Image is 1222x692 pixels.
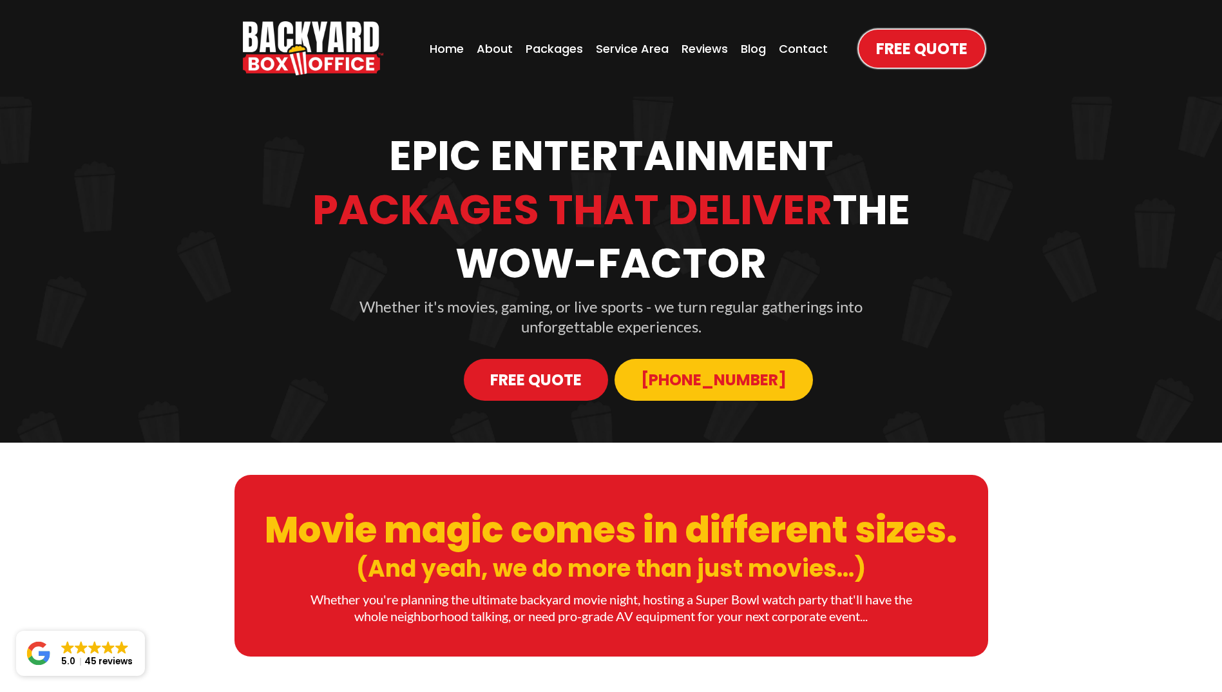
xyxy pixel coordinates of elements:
p: Whether it's movies, gaming, or live sports - we turn regular gatherings into [238,296,985,316]
h1: (And yeah, we do more than just movies...) [238,554,985,584]
img: Backyard Box Office [243,21,383,75]
a: Free Quote [859,30,985,68]
a: Service Area [592,36,673,61]
h1: Movie magic comes in different sizes. [238,507,985,554]
a: About [473,36,517,61]
a: Reviews [678,36,732,61]
a: https://www.backyardboxoffice.com [243,21,383,75]
span: [PHONE_NUMBER] [641,369,787,391]
a: Free Quote [464,359,608,401]
span: Free Quote [876,37,968,60]
a: Contact [775,36,832,61]
h1: Epic Entertainment [238,129,985,182]
a: Packages [522,36,587,61]
p: whole neighborhood talking, or need pro-grade AV equipment for your next corporate event... [238,608,985,624]
h1: The Wow-Factor [238,183,985,290]
a: 913-214-1202 [615,359,813,401]
span: Free Quote [490,369,582,391]
a: Blog [737,36,770,61]
p: unforgettable experiences. [238,316,985,336]
a: Home [426,36,468,61]
strong: Packages That Deliver [312,181,832,238]
a: Close GoogleGoogleGoogleGoogleGoogle 5.045 reviews [16,631,145,676]
p: Whether you're planning the ultimate backyard movie night, hosting a Super Bowl watch party that'... [238,591,985,608]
